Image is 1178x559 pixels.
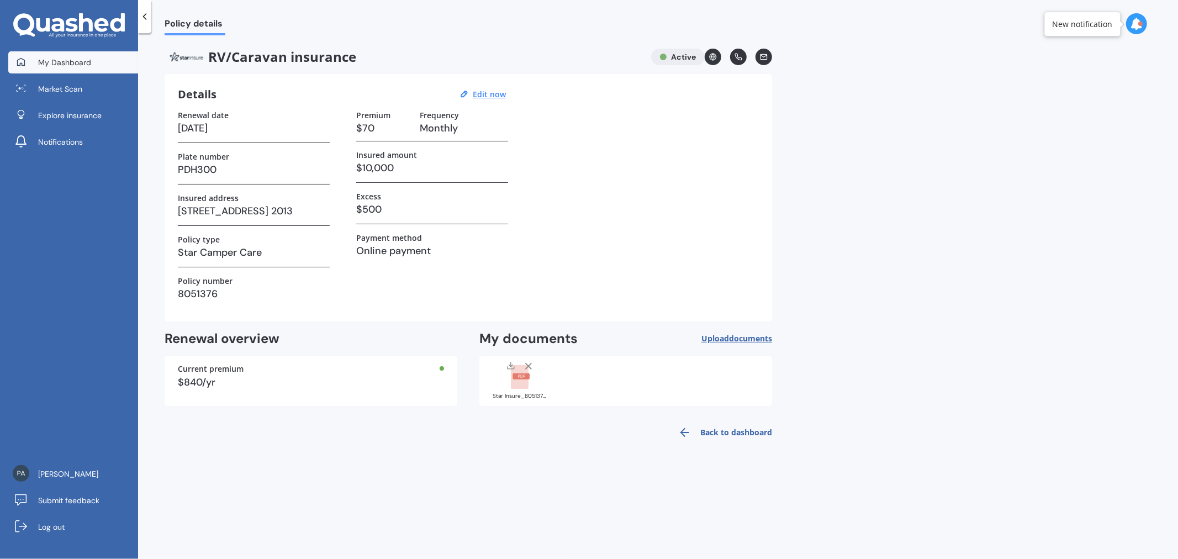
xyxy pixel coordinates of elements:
[38,468,98,479] span: [PERSON_NAME]
[8,463,138,485] a: [PERSON_NAME]
[1053,19,1113,30] div: New notification
[356,201,508,218] h3: $500
[479,330,578,347] h2: My documents
[469,89,509,99] button: Edit now
[13,465,29,482] img: 3e7139966210d1da3403534583acb45b
[178,286,330,302] h3: 8051376
[701,330,772,347] button: Uploaddocuments
[165,49,642,65] span: RV/Caravan insurance
[356,192,381,201] label: Excess
[356,160,508,176] h3: $10,000
[178,235,220,244] label: Policy type
[420,120,508,136] h3: Monthly
[729,333,772,344] span: documents
[178,203,330,219] h3: [STREET_ADDRESS] 2013
[701,334,772,343] span: Upload
[165,330,457,347] h2: Renewal overview
[8,489,138,511] a: Submit feedback
[8,51,138,73] a: My Dashboard
[178,377,444,387] div: $840/yr
[178,193,239,203] label: Insured address
[356,242,508,259] h3: Online payment
[38,110,102,121] span: Explore insurance
[178,110,229,120] label: Renewal date
[178,365,444,373] div: Current premium
[493,393,548,399] div: Star Insure_8051376.pdf
[38,57,91,68] span: My Dashboard
[8,78,138,100] a: Market Scan
[356,233,422,242] label: Payment method
[38,83,82,94] span: Market Scan
[165,18,225,33] span: Policy details
[8,516,138,538] a: Log out
[420,110,459,120] label: Frequency
[38,136,83,147] span: Notifications
[178,244,330,261] h3: Star Camper Care
[38,521,65,532] span: Log out
[8,131,138,153] a: Notifications
[672,419,772,446] a: Back to dashboard
[38,495,99,506] span: Submit feedback
[178,161,330,178] h3: PDH300
[356,150,417,160] label: Insured amount
[473,89,506,99] u: Edit now
[178,120,330,136] h3: [DATE]
[356,120,411,136] h3: $70
[178,87,216,102] h3: Details
[165,49,208,65] img: Star.webp
[8,104,138,126] a: Explore insurance
[356,110,390,120] label: Premium
[178,276,233,286] label: Policy number
[178,152,229,161] label: Plate number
